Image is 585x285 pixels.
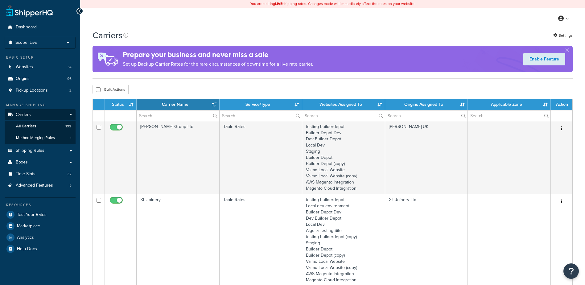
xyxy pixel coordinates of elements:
[16,183,53,188] span: Advanced Features
[220,99,303,110] th: Service/Type: activate to sort column ascending
[5,22,76,33] a: Dashboard
[302,121,385,194] td: testing builderdepot Builder Depot Dev Dev Builder Depot Local Dev Staging Builder Depot Builder ...
[385,99,468,110] th: Origins Assigned To: activate to sort column ascending
[5,85,76,96] li: Pickup Locations
[5,157,76,168] a: Boxes
[5,85,76,96] a: Pickup Locations 2
[385,121,468,194] td: [PERSON_NAME] UK
[5,132,76,144] a: Method Merging Rules 1
[5,61,76,73] li: Websites
[137,121,220,194] td: [PERSON_NAME] Group Ltd
[69,88,72,93] span: 2
[5,73,76,85] li: Origins
[563,263,579,279] button: Open Resource Center
[105,99,137,110] th: Status: activate to sort column ascending
[5,121,76,132] a: All Carriers 192
[17,212,47,217] span: Test Your Rates
[16,88,48,93] span: Pickup Locations
[5,180,76,191] a: Advanced Features 5
[5,102,76,108] div: Manage Shipping
[5,221,76,232] a: Marketplace
[553,31,573,40] a: Settings
[385,110,468,121] input: Search
[70,135,71,141] span: 1
[468,99,551,110] th: Applicable Zone: activate to sort column ascending
[5,202,76,208] div: Resources
[5,145,76,156] a: Shipping Rules
[16,171,35,177] span: Time Slots
[302,110,385,121] input: Search
[17,224,40,229] span: Marketplace
[123,60,313,68] p: Set up Backup Carrier Rates for the rare circumstances of downtime for a live rate carrier.
[69,183,72,188] span: 5
[302,99,385,110] th: Websites Assigned To: activate to sort column ascending
[5,109,76,144] li: Carriers
[137,99,220,110] th: Carrier Name: activate to sort column ascending
[5,243,76,254] a: Help Docs
[15,40,37,45] span: Scope: Live
[5,73,76,85] a: Origins 96
[65,124,71,129] span: 192
[5,61,76,73] a: Websites 14
[275,1,282,6] b: LIVE
[16,25,37,30] span: Dashboard
[5,180,76,191] li: Advanced Features
[5,168,76,180] a: Time Slots 32
[16,112,31,118] span: Carriers
[68,64,72,70] span: 14
[5,109,76,121] a: Carriers
[468,110,550,121] input: Search
[220,121,303,194] td: Table Rates
[5,132,76,144] li: Method Merging Rules
[16,64,33,70] span: Websites
[16,76,30,81] span: Origins
[67,76,72,81] span: 96
[16,135,55,141] span: Method Merging Rules
[93,29,122,41] h1: Carriers
[5,55,76,60] div: Basic Setup
[5,168,76,180] li: Time Slots
[5,121,76,132] li: All Carriers
[220,110,302,121] input: Search
[16,160,28,165] span: Boxes
[16,148,44,153] span: Shipping Rules
[16,124,36,129] span: All Carriers
[123,50,313,60] h4: Prepare your business and never miss a sale
[5,232,76,243] a: Analytics
[523,53,565,65] a: Enable Feature
[551,99,572,110] th: Action
[67,171,72,177] span: 32
[5,209,76,220] a: Test Your Rates
[17,235,34,240] span: Analytics
[93,85,129,94] button: Bulk Actions
[6,5,53,17] a: ShipperHQ Home
[93,46,123,72] img: ad-rules-rateshop-fe6ec290ccb7230408bd80ed9643f0289d75e0ffd9eb532fc0e269fcd187b520.png
[17,246,37,252] span: Help Docs
[137,110,219,121] input: Search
